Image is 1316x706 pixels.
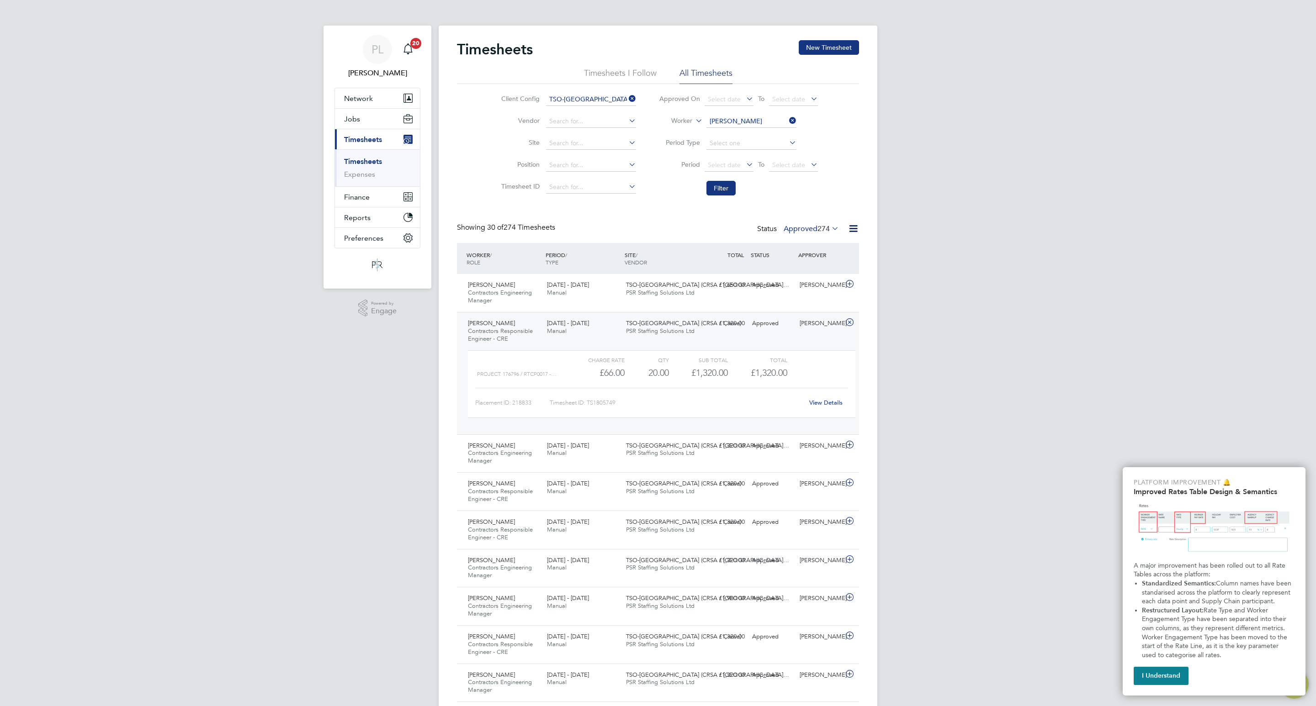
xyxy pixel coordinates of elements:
[626,526,695,533] span: PSR Staffing Solutions Ltd
[622,247,701,270] div: SITE
[669,354,728,365] div: Sub Total
[468,487,533,503] span: Contractors Responsible Engineer - CRE
[547,671,589,679] span: [DATE] - [DATE]
[547,327,567,335] span: Manual
[796,278,844,293] div: [PERSON_NAME]
[490,251,492,258] span: /
[468,640,533,656] span: Contractors Responsible Engineer - CRE
[626,564,695,571] span: PSR Staffing Solutions Ltd
[626,442,789,449] span: TSO-[GEOGRAPHIC_DATA] (CRSA / [GEOGRAPHIC_DATA]…
[651,116,692,126] label: Worker
[547,678,567,686] span: Manual
[784,224,839,233] label: Approved
[546,258,558,266] span: TYPE
[550,395,803,410] div: Timesheet ID: TS1805749
[755,158,767,170] span: To
[468,594,515,602] span: [PERSON_NAME]
[334,258,420,272] a: Go to home page
[547,479,589,487] span: [DATE] - [DATE]
[371,43,383,55] span: PL
[748,629,796,644] div: Approved
[1134,478,1295,487] p: Platform Improvement 🔔
[796,316,844,331] div: [PERSON_NAME]
[1142,606,1289,659] span: Rate Type and Worker Engagement Type have been separated into their own columns, as they represen...
[468,564,532,579] span: Contractors Engineering Manager
[1142,606,1204,614] strong: Restructured Layout:
[546,93,636,106] input: Search for...
[369,258,386,272] img: psrsolutions-logo-retina.png
[543,247,622,270] div: PERIOD
[547,487,567,495] span: Manual
[625,354,669,365] div: QTY
[410,38,421,49] span: 20
[748,316,796,331] div: Approved
[468,632,515,640] span: [PERSON_NAME]
[547,442,589,449] span: [DATE] - [DATE]
[701,553,748,568] div: £1,320.00
[626,602,695,610] span: PSR Staffing Solutions Ltd
[334,68,420,79] span: Paul Ledingham
[748,591,796,606] div: Approved
[772,161,805,169] span: Select date
[748,553,796,568] div: Approved
[546,181,636,194] input: Search for...
[772,95,805,103] span: Select date
[701,438,748,453] div: £1,320.00
[626,281,789,289] span: TSO-[GEOGRAPHIC_DATA] (CRSA / [GEOGRAPHIC_DATA]…
[727,251,744,258] span: TOTAL
[626,319,741,327] span: TSO-[GEOGRAPHIC_DATA] (CRSA / Crewe)
[701,278,748,293] div: £1,650.00
[344,193,370,201] span: Finance
[468,526,533,541] span: Contractors Responsible Engineer - CRE
[796,515,844,530] div: [PERSON_NAME]
[748,278,796,293] div: Approved
[626,327,695,335] span: PSR Staffing Solutions Ltd
[728,354,787,365] div: Total
[701,515,748,530] div: £1,320.00
[468,678,532,694] span: Contractors Engineering Manager
[669,365,728,380] div: £1,320.00
[1134,487,1295,496] h2: Improved Rates Table Design & Semantics
[584,68,657,84] li: Timesheets I Follow
[626,449,695,457] span: PSR Staffing Solutions Ltd
[344,234,383,242] span: Preferences
[626,289,695,296] span: PSR Staffing Solutions Ltd
[344,170,375,179] a: Expenses
[1134,561,1295,579] p: A major improvement has been rolled out to all Rate Tables across the platform:
[799,40,859,55] button: New Timesheet
[565,251,567,258] span: /
[626,594,789,602] span: TSO-[GEOGRAPHIC_DATA] (CRSA / [GEOGRAPHIC_DATA]…
[701,668,748,683] div: £1,320.00
[625,365,669,380] div: 20.00
[468,327,533,342] span: Contractors Responsible Engineer - CRE
[701,316,748,331] div: £1,320.00
[796,476,844,491] div: [PERSON_NAME]
[468,479,515,487] span: [PERSON_NAME]
[344,213,371,222] span: Reports
[344,135,382,144] span: Timesheets
[757,223,841,236] div: Status
[475,395,550,410] div: Placement ID: 218833
[679,68,732,84] li: All Timesheets
[547,449,567,457] span: Manual
[659,160,700,169] label: Period
[708,161,741,169] span: Select date
[748,438,796,453] div: Approved
[344,94,373,103] span: Network
[487,223,504,232] span: 30 of
[817,224,830,233] span: 274
[796,553,844,568] div: [PERSON_NAME]
[1123,467,1305,695] div: Improved Rate Table Semantics
[566,365,625,380] div: £66.00
[706,181,736,195] button: Filter
[499,160,540,169] label: Position
[546,115,636,128] input: Search for...
[626,632,741,640] span: TSO-[GEOGRAPHIC_DATA] (CRSA / Crewe)
[467,258,480,266] span: ROLE
[701,629,748,644] div: £1,320.00
[748,476,796,491] div: Approved
[625,258,647,266] span: VENDOR
[748,668,796,683] div: Approved
[468,602,532,617] span: Contractors Engineering Manager
[566,354,625,365] div: Charge rate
